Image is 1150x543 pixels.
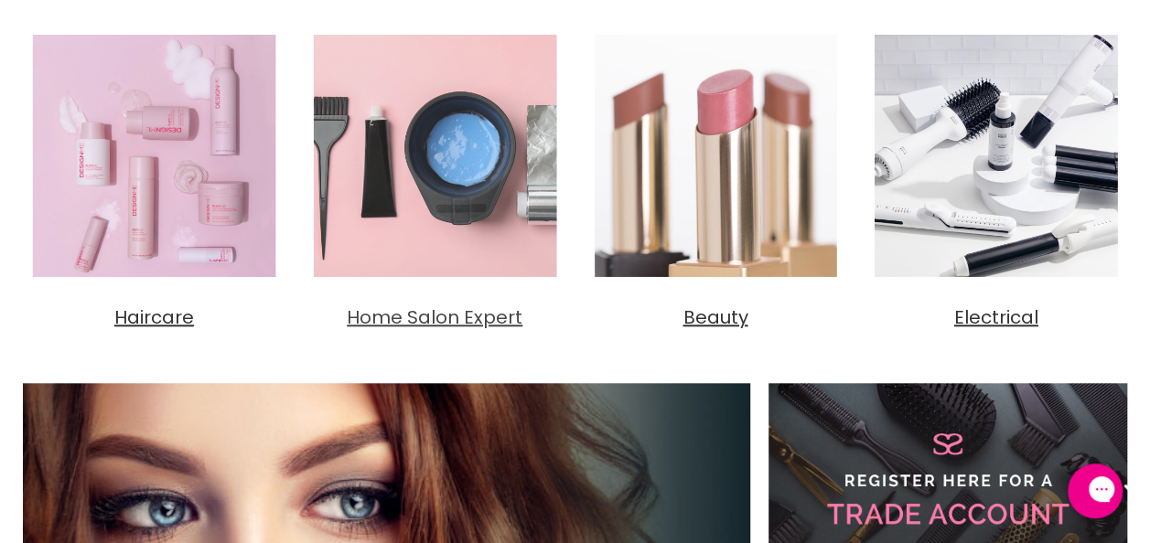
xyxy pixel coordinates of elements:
[585,25,847,330] a: Beauty Beauty
[865,25,1127,287] img: Electrical
[682,304,747,330] span: Beauty
[865,25,1127,330] a: Electrical Electrical
[954,304,1038,330] span: Electrical
[1059,457,1132,525] iframe: Gorgias live chat messenger
[114,304,194,330] span: Haircare
[23,25,285,330] a: Haircare Haircare
[347,304,522,330] span: Home Salon Expert
[304,25,566,287] img: Home Salon Expert
[23,25,285,287] img: Haircare
[585,25,847,287] img: Beauty
[304,25,566,330] a: Home Salon Expert Home Salon Expert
